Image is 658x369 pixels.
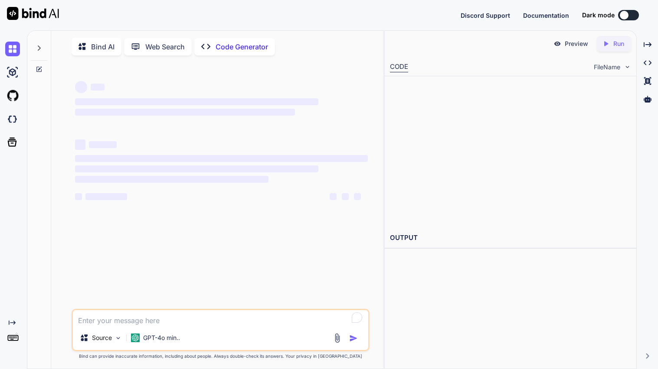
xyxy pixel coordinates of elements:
[5,65,20,80] img: ai-studio
[565,39,588,48] p: Preview
[75,176,268,183] span: ‌
[73,310,368,326] textarea: To enrich screen reader interactions, please activate Accessibility in Grammarly extension settings
[131,333,140,342] img: GPT-4o mini
[143,333,180,342] p: GPT-4o min..
[75,165,318,172] span: ‌
[75,155,368,162] span: ‌
[91,42,115,52] p: Bind AI
[115,334,122,342] img: Pick Models
[91,84,105,91] span: ‌
[145,42,185,52] p: Web Search
[92,333,112,342] p: Source
[523,11,569,20] button: Documentation
[75,109,295,116] span: ‌
[5,42,20,56] img: chat
[72,353,370,359] p: Bind can provide inaccurate information, including about people. Always double-check its answers....
[75,193,82,200] span: ‌
[390,62,408,72] div: CODE
[330,193,337,200] span: ‌
[89,141,117,148] span: ‌
[624,63,631,71] img: chevron down
[461,12,510,19] span: Discord Support
[75,81,87,93] span: ‌
[553,40,561,48] img: preview
[216,42,268,52] p: Code Generator
[342,193,349,200] span: ‌
[354,193,361,200] span: ‌
[385,228,636,248] h2: OUTPUT
[461,11,510,20] button: Discord Support
[613,39,624,48] p: Run
[349,334,358,343] img: icon
[332,333,342,343] img: attachment
[594,63,620,71] span: FileName
[85,193,127,200] span: ‌
[5,112,20,126] img: darkCloudIdeIcon
[75,98,318,105] span: ‌
[7,7,59,20] img: Bind AI
[5,88,20,103] img: githubLight
[75,139,85,150] span: ‌
[582,11,615,19] span: Dark mode
[523,12,569,19] span: Documentation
